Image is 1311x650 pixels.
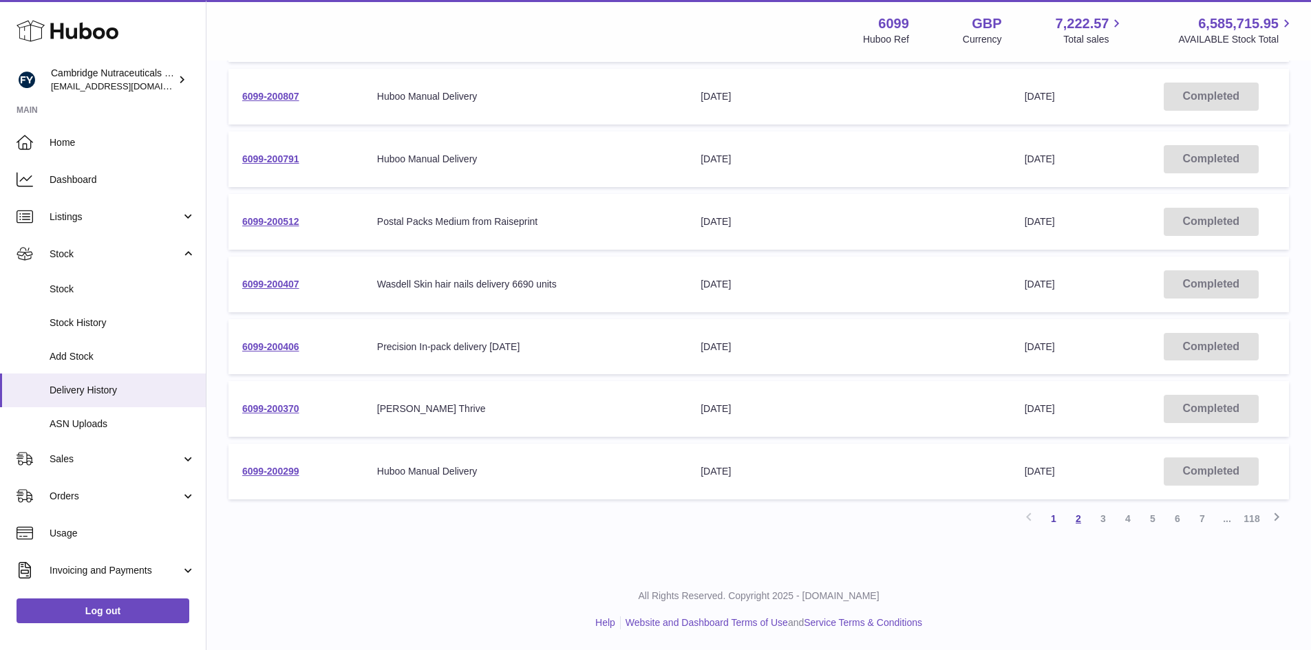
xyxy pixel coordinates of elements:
[50,210,181,224] span: Listings
[1239,506,1264,531] a: 118
[1066,506,1091,531] a: 2
[701,90,996,103] div: [DATE]
[1116,506,1140,531] a: 4
[701,215,996,228] div: [DATE]
[863,33,909,46] div: Huboo Ref
[621,616,922,629] li: and
[1025,279,1055,290] span: [DATE]
[377,153,673,166] div: Huboo Manual Delivery
[1025,466,1055,477] span: [DATE]
[1140,506,1165,531] a: 5
[377,215,673,228] div: Postal Packs Medium from Raiseprint
[701,465,996,478] div: [DATE]
[1041,506,1066,531] a: 1
[1025,153,1055,164] span: [DATE]
[1025,403,1055,414] span: [DATE]
[701,153,996,166] div: [DATE]
[242,279,299,290] a: 6099-200407
[1215,506,1239,531] span: ...
[50,453,181,466] span: Sales
[50,384,195,397] span: Delivery History
[1198,14,1279,33] span: 6,585,715.95
[17,69,37,90] img: huboo@camnutra.com
[51,67,175,93] div: Cambridge Nutraceuticals Ltd
[50,173,195,186] span: Dashboard
[878,14,909,33] strong: 6099
[242,341,299,352] a: 6099-200406
[50,136,195,149] span: Home
[1025,216,1055,227] span: [DATE]
[50,418,195,431] span: ASN Uploads
[1056,14,1109,33] span: 7,222.57
[217,589,1300,603] p: All Rights Reserved. Copyright 2025 - [DOMAIN_NAME]
[50,283,195,296] span: Stock
[242,91,299,102] a: 6099-200807
[377,465,673,478] div: Huboo Manual Delivery
[377,402,673,415] div: [PERSON_NAME] Thrive
[377,90,673,103] div: Huboo Manual Delivery
[963,33,1002,46] div: Currency
[1178,33,1294,46] span: AVAILABLE Stock Total
[1025,91,1055,102] span: [DATE]
[1165,506,1190,531] a: 6
[1178,14,1294,46] a: 6,585,715.95 AVAILABLE Stock Total
[242,466,299,477] a: 6099-200299
[1063,33,1125,46] span: Total sales
[626,617,788,628] a: Website and Dashboard Terms of Use
[242,403,299,414] a: 6099-200370
[50,527,195,540] span: Usage
[701,278,996,291] div: [DATE]
[1190,506,1215,531] a: 7
[595,617,615,628] a: Help
[50,248,181,261] span: Stock
[51,80,202,91] span: [EMAIL_ADDRESS][DOMAIN_NAME]
[242,216,299,227] a: 6099-200512
[17,598,189,623] a: Log out
[804,617,922,628] a: Service Terms & Conditions
[701,340,996,354] div: [DATE]
[701,402,996,415] div: [DATE]
[972,14,1001,33] strong: GBP
[1091,506,1116,531] a: 3
[242,153,299,164] a: 6099-200791
[1056,14,1125,46] a: 7,222.57 Total sales
[50,350,195,363] span: Add Stock
[50,564,181,577] span: Invoicing and Payments
[377,278,673,291] div: Wasdell Skin hair nails delivery 6690 units
[50,316,195,329] span: Stock History
[50,490,181,503] span: Orders
[377,340,673,354] div: Precision In-pack delivery [DATE]
[1025,341,1055,352] span: [DATE]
